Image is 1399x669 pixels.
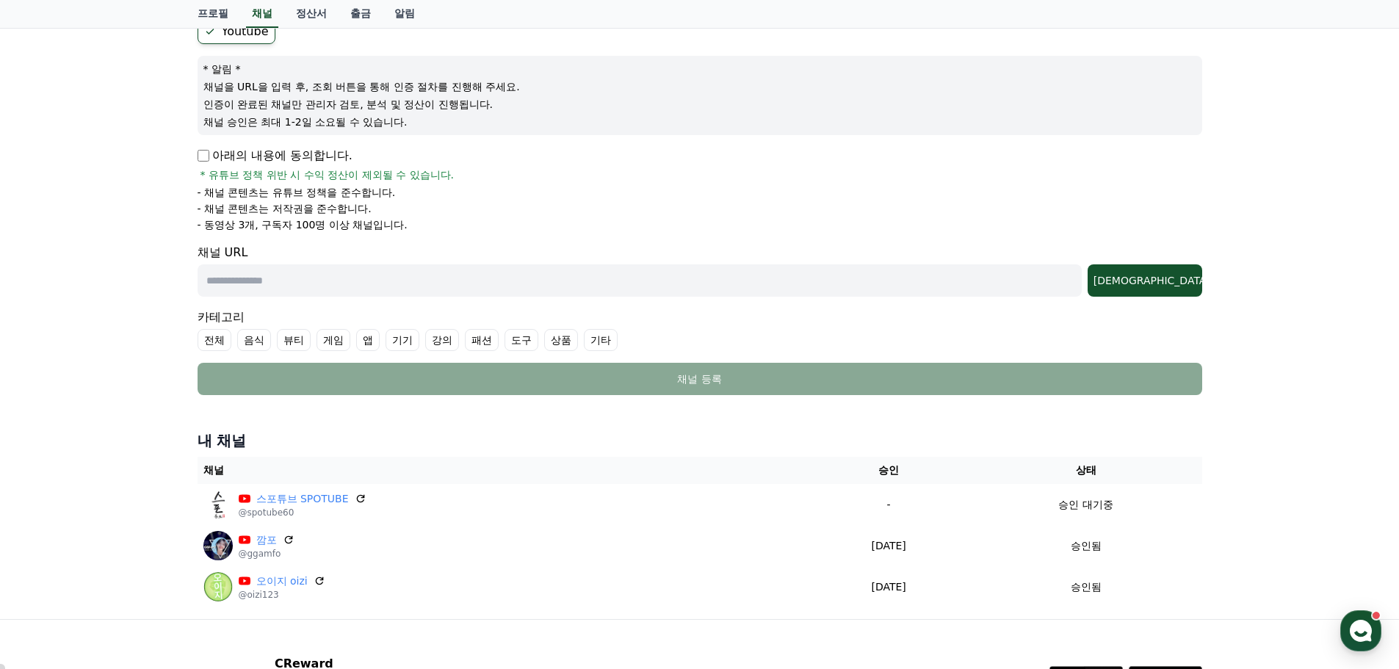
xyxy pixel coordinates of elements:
[198,217,408,232] p: - 동영상 3개, 구독자 100명 이상 채널입니다.
[203,490,233,519] img: 스포튜브 SPOTUBE
[237,329,271,351] label: 음식
[198,201,372,216] p: - 채널 콘텐츠는 저작권을 준수합니다.
[198,430,1202,451] h4: 내 채널
[46,488,55,499] span: 홈
[277,329,311,351] label: 뷰티
[1058,497,1113,513] p: 승인 대기중
[1071,579,1102,595] p: 승인됨
[239,548,294,560] p: @ggamfo
[356,329,380,351] label: 앱
[198,19,275,44] label: Youtube
[189,466,282,502] a: 설정
[425,329,459,351] label: 강의
[814,579,964,595] p: [DATE]
[239,589,325,601] p: @oizi123
[465,329,499,351] label: 패션
[227,488,245,499] span: 설정
[808,457,970,484] th: 승인
[200,167,455,182] span: * 유튜브 정책 위반 시 수익 정산이 제외될 수 있습니다.
[198,329,231,351] label: 전체
[203,572,233,601] img: 오이지 oizi
[227,372,1173,386] div: 채널 등록
[256,574,308,589] a: 오이지 oizi
[198,308,1202,351] div: 카테고리
[505,329,538,351] label: 도구
[203,97,1196,112] p: 인증이 완료된 채널만 관리자 검토, 분석 및 정산이 진행됩니다.
[814,538,964,554] p: [DATE]
[203,531,233,560] img: 깜포
[4,466,97,502] a: 홈
[203,79,1196,94] p: 채널을 URL을 입력 후, 조회 버튼을 통해 인증 절차를 진행해 주세요.
[584,329,618,351] label: 기타
[256,491,349,507] a: 스포튜브 SPOTUBE
[386,329,419,351] label: 기기
[256,532,277,548] a: 깜포
[1088,264,1202,297] button: [DEMOGRAPHIC_DATA]
[203,115,1196,129] p: 채널 승인은 최대 1-2일 소요될 수 있습니다.
[814,497,964,513] p: -
[544,329,578,351] label: 상품
[970,457,1202,484] th: 상태
[198,363,1202,395] button: 채널 등록
[198,457,808,484] th: 채널
[1093,273,1196,288] div: [DEMOGRAPHIC_DATA]
[198,185,396,200] p: - 채널 콘텐츠는 유튜브 정책을 준수합니다.
[198,147,353,164] p: 아래의 내용에 동의합니다.
[198,244,1202,297] div: 채널 URL
[134,488,152,500] span: 대화
[1071,538,1102,554] p: 승인됨
[97,466,189,502] a: 대화
[317,329,350,351] label: 게임
[239,507,366,518] p: @spotube60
